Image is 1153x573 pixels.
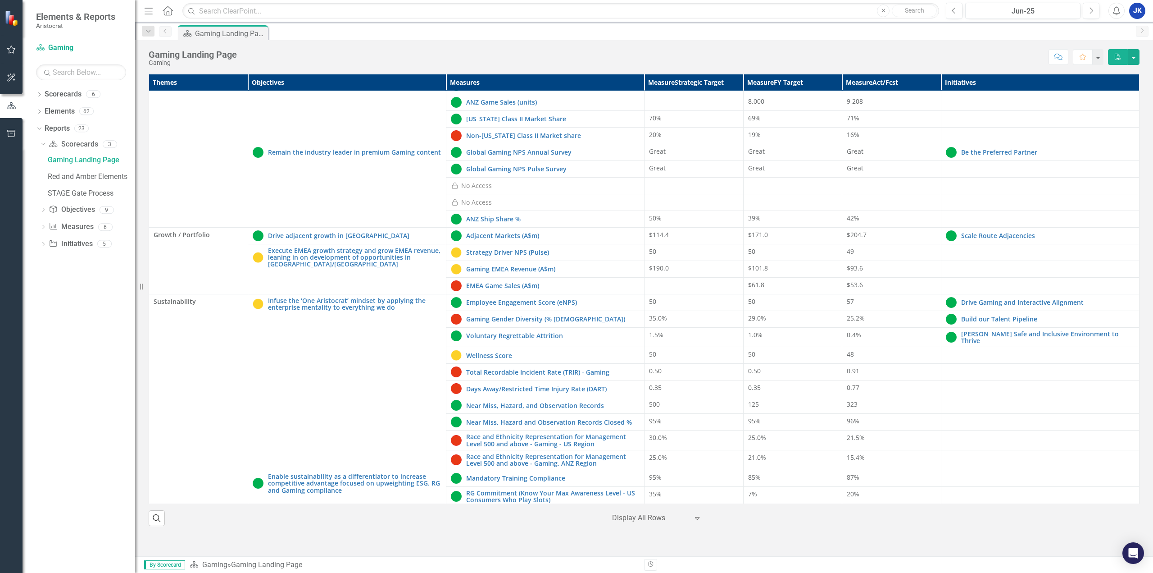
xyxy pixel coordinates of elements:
[847,314,865,322] span: 25.2%
[649,383,662,392] span: 0.35
[847,147,863,156] span: Great
[748,130,761,139] span: 19%
[649,114,662,122] span: 70%
[847,130,859,139] span: 16%
[847,473,859,481] span: 87%
[268,297,441,311] a: Infuse the ‘One Aristocrat’ mindset by applying the enterprise mentality to everything we do
[45,169,135,183] a: Red and Amber Elements
[45,186,135,200] a: STAGE Gate Process
[748,490,757,498] span: 7%
[847,400,858,408] span: 323
[466,266,640,272] a: Gaming EMEA Revenue (A$m)
[466,99,640,105] a: ANZ Game Sales (units)
[748,330,763,339] span: 1.0%
[847,433,865,442] span: 21.5%
[451,247,462,258] img: At Risk
[466,490,640,504] a: RG Commitment (Know Your Max Awareness Level - US Consumers Who Play Slots)
[86,91,100,98] div: 6
[466,419,640,426] a: Near Miss, Hazard and Observation Records Closed %
[49,239,92,249] a: Initiatives
[45,124,70,134] a: Reports
[231,560,302,569] div: Gaming Landing Page
[253,252,263,263] img: At Risk
[847,280,863,289] span: $53.6
[36,22,115,29] small: Aristocrat
[649,130,662,139] span: 20%
[253,478,263,489] img: On Track
[48,189,135,197] div: STAGE Gate Process
[466,115,640,122] a: [US_STATE] Class II Market Share
[892,5,937,17] button: Search
[466,316,640,322] a: Gaming Gender Diversity (% [DEMOGRAPHIC_DATA])
[466,299,640,306] a: Employee Engagement Score (eNPS)
[748,147,765,156] span: Great
[748,297,755,306] span: 50
[847,214,859,222] span: 42%
[466,332,640,339] a: Voluntary Regrettable Attrition
[649,314,667,322] span: 35.0%
[649,473,662,481] span: 95%
[748,114,761,122] span: 69%
[961,232,1135,239] a: Scale Route Adjacencies
[905,7,924,14] span: Search
[847,164,863,172] span: Great
[466,402,640,409] a: Near Miss, Hazard, and Observation Records
[649,214,662,222] span: 50%
[847,383,859,392] span: 0.77
[451,230,462,241] img: On Track
[748,214,761,222] span: 39%
[451,214,462,225] img: On Track
[946,230,957,241] img: On Track
[195,28,266,39] div: Gaming Landing Page
[451,114,462,124] img: On Track
[451,164,462,174] img: On Track
[451,435,462,446] img: Off Track
[649,490,662,498] span: 35%
[253,147,263,158] img: On Track
[847,230,867,239] span: $204.7
[451,280,462,291] img: Off Track
[466,282,640,289] a: EMEA Game Sales (A$m)
[466,352,640,359] a: Wellness Score
[748,383,761,392] span: 0.35
[649,247,656,256] span: 50
[649,417,662,425] span: 95%
[466,232,640,239] a: Adjacent Markets (A$m)
[451,147,462,158] img: On Track
[847,264,863,272] span: $93.6
[190,560,637,570] div: »
[48,156,135,164] div: Gaming Landing Page
[748,97,764,105] span: 8,000
[144,560,185,569] span: By Scorecard
[649,367,662,375] span: 0.50
[649,350,656,358] span: 50
[451,400,462,411] img: On Track
[103,140,117,148] div: 3
[946,297,957,308] img: On Track
[451,264,462,275] img: At Risk
[48,173,135,181] div: Red and Amber Elements
[49,139,98,150] a: Scorecards
[466,433,640,447] a: Race and Ethnicity Representation for Management Level 500 and above - Gaming - US Region
[649,400,660,408] span: 500
[649,297,656,306] span: 50
[97,240,112,248] div: 5
[451,473,462,484] img: On Track
[36,43,126,53] a: Gaming
[451,383,462,394] img: Off Track
[466,385,640,392] a: Days Away/Restricted Time Injury Rate (DART)
[1129,3,1145,19] button: JK
[961,316,1135,322] a: Build our Talent Pipeline
[451,454,462,465] img: Off Track
[45,152,135,167] a: Gaming Landing Page
[466,215,640,222] a: ANZ Ship Share %
[268,473,441,494] a: Enable sustainability as a differentiator to increase competitive advantage focused on upweightin...
[748,264,768,272] span: $101.8
[253,298,263,309] img: At Risk
[847,490,859,498] span: 20%
[748,417,761,425] span: 95%
[847,330,861,339] span: 0.4%
[182,3,939,19] input: Search ClearPoint...
[961,330,1135,344] a: [PERSON_NAME] Safe and Inclusive Environment to Thrive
